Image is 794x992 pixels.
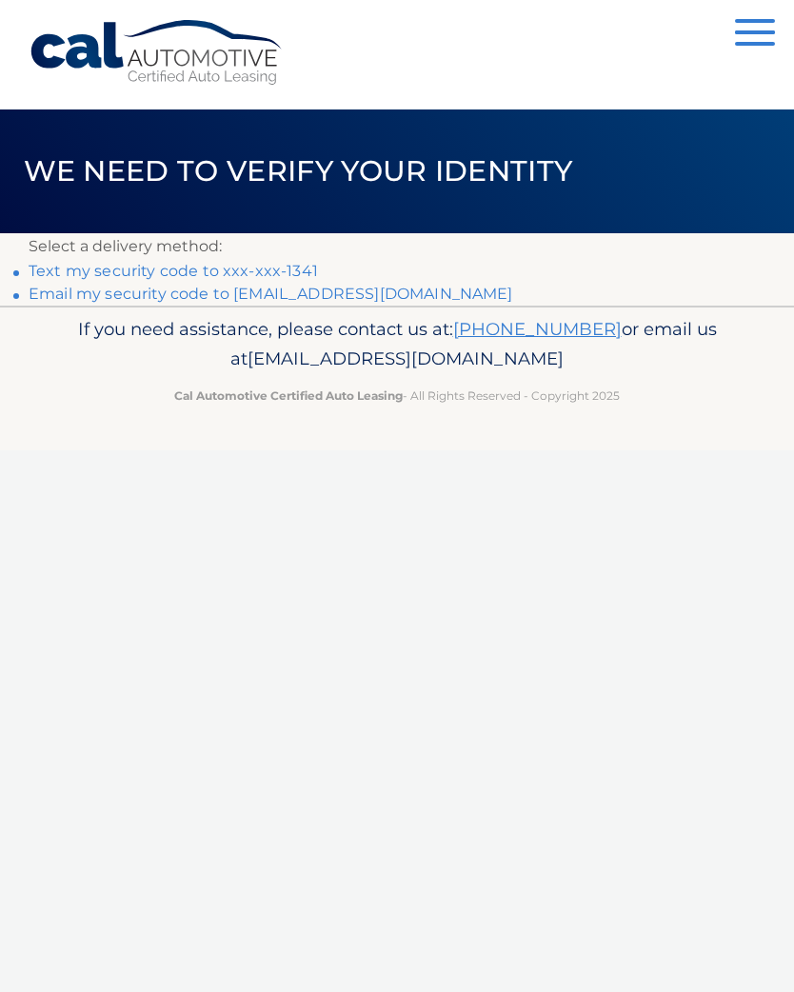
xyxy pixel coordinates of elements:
button: Menu [735,19,775,50]
strong: Cal Automotive Certified Auto Leasing [174,388,403,403]
a: Text my security code to xxx-xxx-1341 [29,262,318,280]
p: If you need assistance, please contact us at: or email us at [29,314,765,375]
a: Email my security code to [EMAIL_ADDRESS][DOMAIN_NAME] [29,285,513,303]
span: We need to verify your identity [24,153,573,188]
p: Select a delivery method: [29,233,765,260]
a: [PHONE_NUMBER] [453,318,622,340]
span: [EMAIL_ADDRESS][DOMAIN_NAME] [248,347,564,369]
p: - All Rights Reserved - Copyright 2025 [29,386,765,406]
a: Cal Automotive [29,19,286,87]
